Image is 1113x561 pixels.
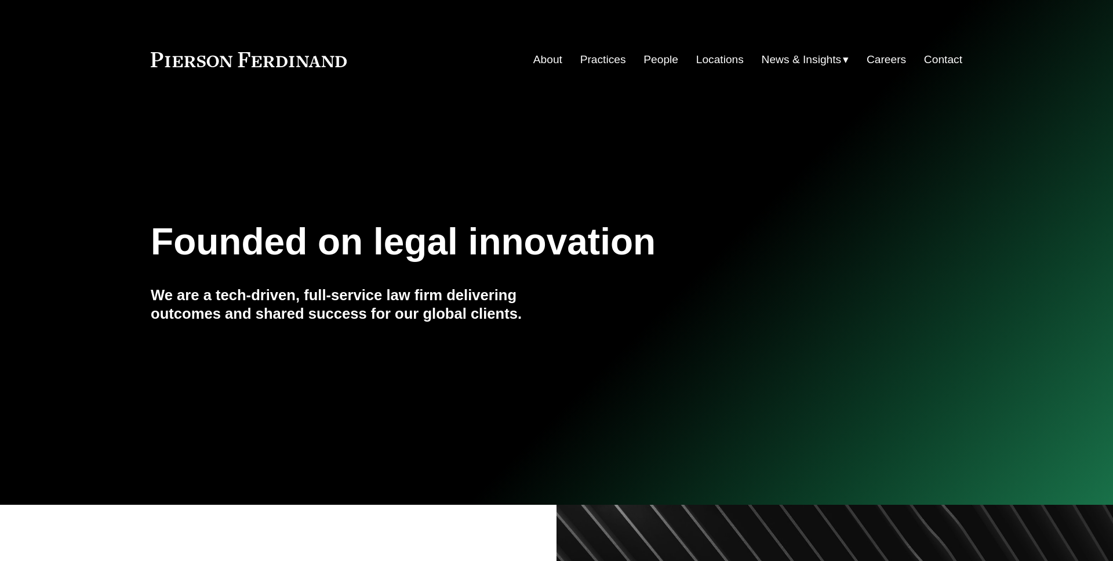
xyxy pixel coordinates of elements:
a: Locations [696,49,744,71]
h1: Founded on legal innovation [151,221,827,263]
span: News & Insights [762,50,842,70]
h4: We are a tech-driven, full-service law firm delivering outcomes and shared success for our global... [151,286,556,323]
a: Practices [580,49,626,71]
a: Careers [867,49,906,71]
a: About [533,49,562,71]
a: Contact [924,49,962,71]
a: People [643,49,678,71]
a: folder dropdown [762,49,849,71]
